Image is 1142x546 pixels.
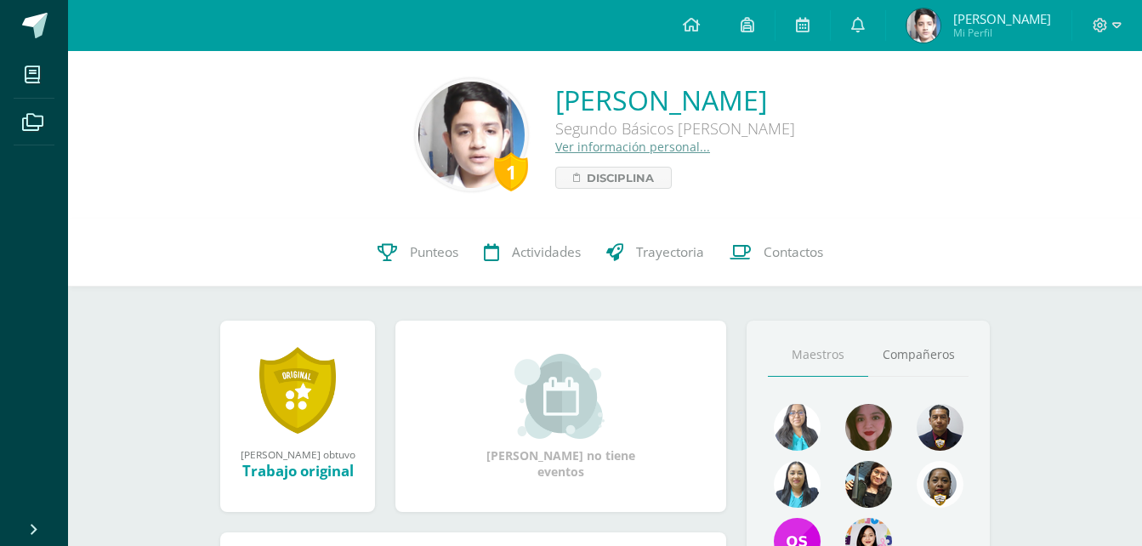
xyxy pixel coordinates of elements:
a: Disciplina [555,167,672,189]
span: [PERSON_NAME] [953,10,1051,27]
span: Actividades [512,243,581,261]
img: 4ab6ccddf9c2a23a5e6bc69199a90297.png [418,82,525,188]
a: Compañeros [868,333,969,377]
a: Ver información personal... [555,139,710,155]
span: Trayectoria [636,243,704,261]
div: 1 [494,152,528,191]
div: [PERSON_NAME] obtuvo [237,447,358,461]
div: Segundo Básicos [PERSON_NAME] [555,118,795,139]
a: [PERSON_NAME] [555,82,795,118]
span: Punteos [410,243,458,261]
span: Contactos [764,243,823,261]
img: 5cce2f6299e3c8c1027dd6ae6d57db19.png [906,9,940,43]
a: Punteos [365,219,471,287]
img: 775caf7197dc2b63b976a94a710c5fee.png [845,404,892,451]
span: Disciplina [587,168,654,188]
img: 9fe0fd17307f8b952d7b109f04598178.png [774,461,821,508]
div: Trabajo original [237,461,358,481]
div: [PERSON_NAME] no tiene eventos [476,354,646,480]
a: Trayectoria [594,219,717,287]
span: Mi Perfil [953,26,1051,40]
img: ce48fdecffa589a24be67930df168508.png [774,404,821,451]
a: Actividades [471,219,594,287]
img: 73802ff053b96be4d416064cb46eb66b.png [845,461,892,508]
a: Contactos [717,219,836,287]
a: Maestros [768,333,868,377]
img: 39d12c75fc7c08c1d8db18f8fb38dc3f.png [917,461,963,508]
img: event_small.png [514,354,607,439]
img: 76e40354e9c498dffe855eee51dfc475.png [917,404,963,451]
